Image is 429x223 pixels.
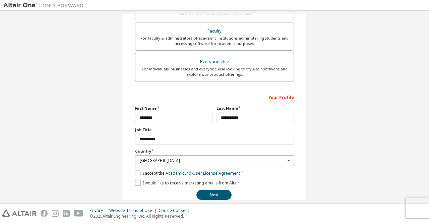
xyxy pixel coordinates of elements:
[41,210,48,217] img: facebook.svg
[217,106,294,111] label: Last Name
[135,170,240,176] label: I accept the
[3,2,87,9] img: Altair One
[166,170,240,176] a: Academic End-User License Agreement
[89,208,109,213] div: Privacy
[89,213,193,219] p: © 2025 Altair Engineering, Inc. All Rights Reserved.
[109,208,159,213] div: Website Terms of Use
[135,92,294,102] div: Your Profile
[135,149,294,154] label: Country
[2,210,37,217] img: altair_logo.svg
[52,210,59,217] img: instagram.svg
[63,210,70,217] img: linkedin.svg
[74,210,83,217] img: youtube.svg
[139,36,290,46] div: For faculty & administrators of academic institutions administering students and accessing softwa...
[135,127,294,132] label: Job Title
[159,208,193,213] div: Cookie Consent
[140,159,286,163] div: [GEOGRAPHIC_DATA]
[135,106,212,111] label: First Name
[139,66,290,77] div: For individuals, businesses and everyone else looking to try Altair software and explore our prod...
[196,190,232,200] button: Next
[135,180,239,186] label: I would like to receive marketing emails from Altair
[139,26,290,36] div: Faculty
[139,57,290,66] div: Everyone else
